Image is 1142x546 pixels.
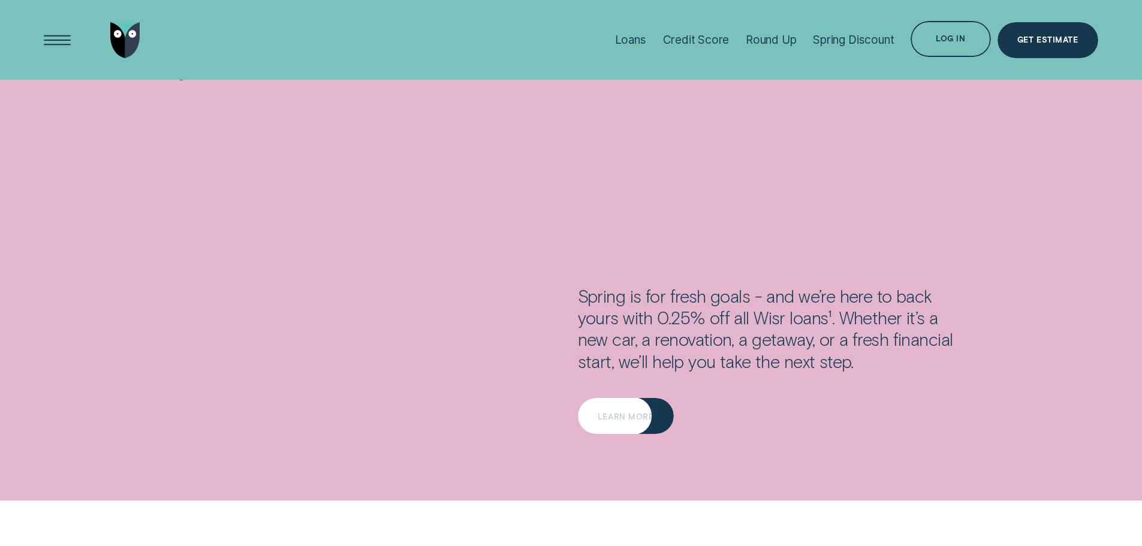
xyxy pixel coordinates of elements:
div: Learn more [598,414,653,421]
div: Spring is for fresh goals - and we’re here to back yours with 0.25% off all Wisr loans¹. Whether ... [578,285,959,398]
div: Loans [615,33,646,47]
button: Open Menu [40,22,76,58]
div: Credit Score [663,33,730,47]
button: Log in [911,21,990,57]
a: Get Estimate [998,22,1098,58]
div: Spring Discount [813,33,894,47]
div: Round Up [746,33,797,47]
a: Learn more [578,398,674,434]
img: Wisr [110,22,140,58]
